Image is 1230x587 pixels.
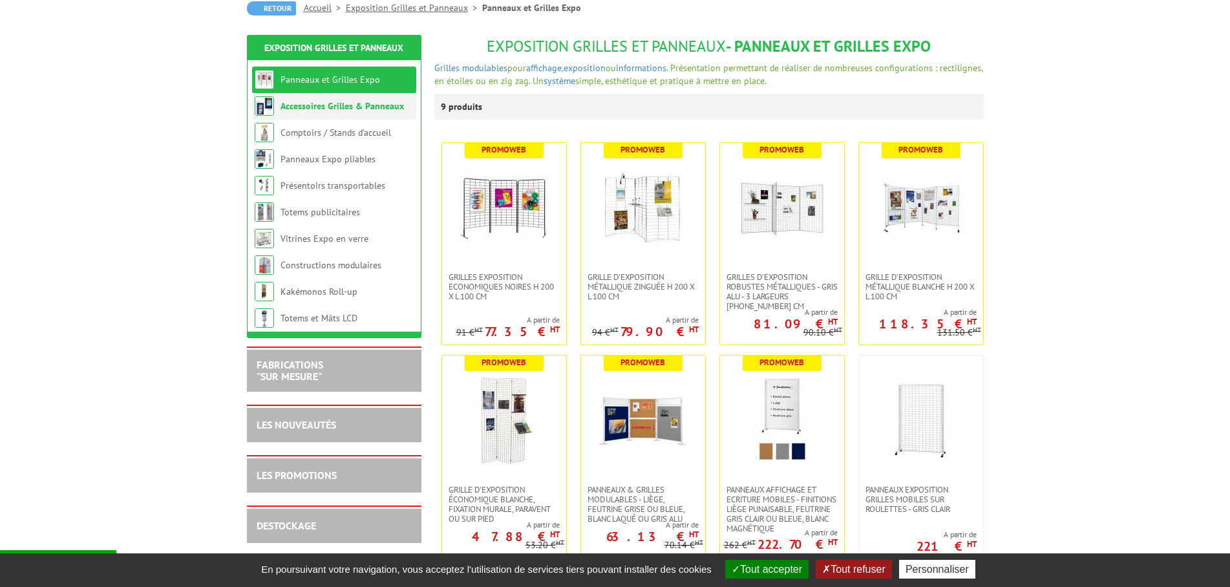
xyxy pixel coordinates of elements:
a: Grille d'exposition économique blanche, fixation murale, paravent ou sur pied [442,485,566,524]
span: A partir de [456,315,560,325]
a: Kakémonos Roll-up [281,286,357,297]
a: Accessoires Grilles & Panneaux [281,100,404,112]
img: Constructions modulaires [255,255,274,275]
button: Tout accepter [725,560,809,579]
p: 9 produits [441,94,489,120]
sup: HT [474,325,483,334]
sup: HT [550,529,560,540]
a: Grille d'exposition métallique blanche H 200 x L 100 cm [859,272,983,301]
a: système [544,75,575,87]
a: informations [616,62,666,74]
span: A partir de [724,528,838,538]
img: Panneaux et Grilles Expo [255,70,274,89]
span: Grille d'exposition métallique blanche H 200 x L 100 cm [865,272,977,301]
span: En poursuivant votre navigation, vous acceptez l'utilisation de services tiers pouvant installer ... [255,564,718,575]
img: Présentoirs transportables [255,176,274,195]
p: 70.14 € [664,540,703,550]
span: Grilles d'exposition robustes métalliques - gris alu - 3 largeurs [PHONE_NUMBER] cm [726,272,838,311]
sup: HT [695,538,703,547]
p: 53.20 € [525,540,564,550]
p: 131.50 € [937,328,981,337]
img: Panneaux Affichage et Ecriture Mobiles - finitions liège punaisable, feutrine gris clair ou bleue... [737,375,827,465]
a: Panneaux Exposition Grilles mobiles sur roulettes - gris clair [859,485,983,514]
b: Promoweb [620,357,665,368]
sup: HT [689,529,699,540]
a: Panneaux & Grilles modulables - liège, feutrine grise ou bleue, blanc laqué ou gris alu [581,485,705,524]
img: Accessoires Grilles & Panneaux [255,96,274,116]
a: LES NOUVEAUTÉS [257,418,336,431]
a: LES PROMOTIONS [257,469,337,482]
span: pour , ou . Présentation permettant de réaliser de nombreuses configurations : rectilignes, en ét... [434,62,982,87]
img: Grille d'exposition métallique Zinguée H 200 x L 100 cm [598,162,688,253]
a: Grilles d'exposition robustes métalliques - gris alu - 3 largeurs [PHONE_NUMBER] cm [720,272,844,311]
a: Totems et Mâts LCD [281,312,357,324]
a: Panneaux Affichage et Ecriture Mobiles - finitions liège punaisable, feutrine gris clair ou bleue... [720,485,844,533]
a: Grilles Exposition Economiques Noires H 200 x L 100 cm [442,272,566,301]
span: A partir de [720,307,838,317]
b: Promoweb [898,144,943,155]
sup: HT [747,538,756,547]
p: 81.09 € [754,320,838,328]
span: A partir de [917,529,977,540]
img: Totems et Mâts LCD [255,308,274,328]
a: modulables [462,62,507,74]
a: exposition [564,62,606,74]
a: Constructions modulaires [281,259,381,271]
a: Vitrines Expo en verre [281,233,368,244]
img: Totems publicitaires [255,202,274,222]
p: 63.13 € [606,533,699,540]
sup: HT [550,324,560,335]
p: 91 € [456,328,483,337]
p: 118.35 € [879,320,977,328]
a: Panneaux et Grilles Expo [281,74,380,85]
sup: HT [967,539,977,550]
a: DESTOCKAGE [257,519,316,532]
b: Promoweb [620,144,665,155]
a: Grilles [434,62,460,74]
p: 77.35 € [485,328,560,336]
a: Retour [247,1,296,16]
img: Kakémonos Roll-up [255,282,274,301]
img: Grille d'exposition métallique blanche H 200 x L 100 cm [876,162,966,253]
img: Grilles d'exposition robustes métalliques - gris alu - 3 largeurs 70-100-120 cm [737,162,827,253]
button: Tout refuser [816,560,891,579]
span: Panneaux & Grilles modulables - liège, feutrine grise ou bleue, blanc laqué ou gris alu [588,485,699,524]
sup: HT [828,316,838,327]
img: Vitrines Expo en verre [255,229,274,248]
sup: HT [828,537,838,548]
span: Grilles Exposition Economiques Noires H 200 x L 100 cm [449,272,560,301]
span: Grille d'exposition métallique Zinguée H 200 x L 100 cm [588,272,699,301]
p: 47.88 € [472,533,560,540]
img: Grilles Exposition Economiques Noires H 200 x L 100 cm [459,162,549,253]
img: Panneaux Exposition Grilles mobiles sur roulettes - gris clair [876,375,966,465]
img: Panneaux & Grilles modulables - liège, feutrine grise ou bleue, blanc laqué ou gris alu [598,375,688,465]
span: A partir de [442,520,560,530]
span: A partir de [859,307,977,317]
sup: HT [610,325,619,334]
p: 94 € [592,328,619,337]
p: 90.10 € [803,328,842,337]
a: Grille d'exposition métallique Zinguée H 200 x L 100 cm [581,272,705,301]
b: Promoweb [759,357,804,368]
b: Promoweb [482,357,526,368]
a: Accueil [304,2,346,14]
b: Promoweb [482,144,526,155]
h1: - Panneaux et Grilles Expo [434,38,984,55]
img: Comptoirs / Stands d'accueil [255,123,274,142]
a: Exposition Grilles et Panneaux [346,2,482,14]
span: A partir de [581,520,699,530]
b: Promoweb [759,144,804,155]
img: Panneaux Expo pliables [255,149,274,169]
sup: HT [689,324,699,335]
span: Grille d'exposition économique blanche, fixation murale, paravent ou sur pied [449,485,560,524]
span: A partir de [592,315,699,325]
p: 262 € [724,540,756,550]
p: 221 € [917,542,977,550]
a: Panneaux Expo pliables [281,153,376,165]
sup: HT [973,325,981,334]
span: Exposition Grilles et Panneaux [487,36,726,56]
a: affichage [526,62,562,74]
img: Grille d'exposition économique blanche, fixation murale, paravent ou sur pied [459,375,549,465]
p: 79.90 € [620,328,699,336]
a: Présentoirs transportables [281,180,385,191]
